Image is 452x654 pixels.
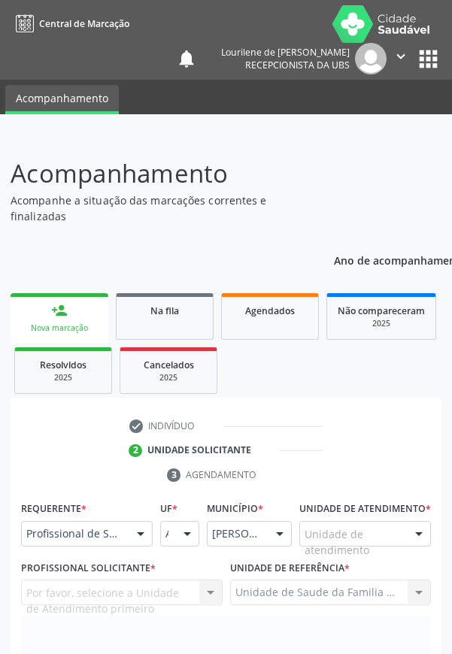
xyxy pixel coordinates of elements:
[212,526,261,541] span: [PERSON_NAME]
[338,318,425,329] div: 2025
[21,498,86,521] label: Requerente
[11,192,312,224] p: Acompanhe a situação das marcações correntes e finalizadas
[207,498,263,521] label: Município
[26,372,101,383] div: 2025
[11,155,312,192] p: Acompanhamento
[165,526,168,541] span: AL
[5,85,119,114] a: Acompanhamento
[393,48,409,65] i: 
[160,498,177,521] label: UF
[221,46,350,59] div: Lourilene de [PERSON_NAME]
[39,17,129,30] span: Central de Marcação
[299,498,431,521] label: Unidade de atendimento
[150,304,179,317] span: Na fila
[230,557,350,580] label: Unidade de referência
[387,43,415,74] button: 
[26,526,122,541] span: Profissional de Saúde
[129,444,142,458] div: 2
[144,359,194,371] span: Cancelados
[21,322,98,334] div: Nova marcação
[131,372,206,383] div: 2025
[40,359,86,371] span: Resolvidos
[415,46,441,72] button: apps
[305,526,400,558] span: Unidade de atendimento
[21,557,156,580] label: Profissional Solicitante
[51,302,68,319] div: person_add
[176,48,197,69] button: notifications
[245,59,350,71] span: Recepcionista da UBS
[338,304,425,317] span: Não compareceram
[355,43,387,74] img: img
[11,11,129,36] a: Central de Marcação
[245,304,295,317] span: Agendados
[147,444,251,457] div: Unidade solicitante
